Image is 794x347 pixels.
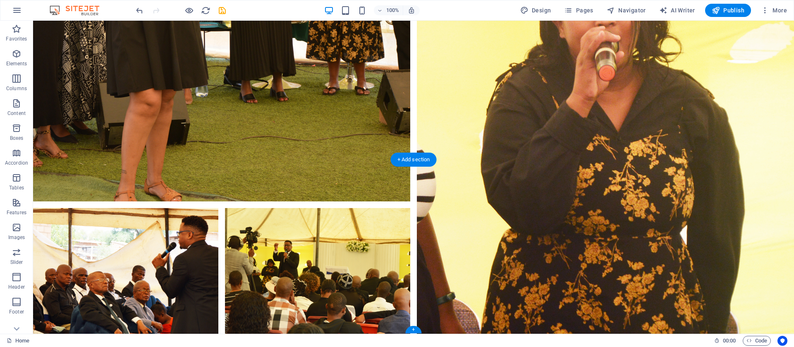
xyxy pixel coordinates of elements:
span: More [761,6,787,14]
button: save [217,5,227,15]
p: Header [8,284,25,290]
p: Boxes [10,135,24,141]
p: Tables [9,184,24,191]
button: 100% [374,5,403,15]
p: Slider [10,259,23,266]
h6: Session time [714,336,736,346]
div: + Add section [391,153,437,167]
span: Pages [564,6,593,14]
button: Publish [705,4,751,17]
button: Click here to leave preview mode and continue editing [184,5,194,15]
img: Editor Logo [48,5,110,15]
p: Features [7,209,26,216]
i: Save (Ctrl+S) [218,6,227,15]
span: Navigator [607,6,646,14]
i: Reload page [201,6,210,15]
h6: 100% [386,5,399,15]
button: Pages [561,4,596,17]
div: + [405,326,421,333]
span: AI Writer [659,6,695,14]
i: Undo: Change placeholder (Ctrl+Z) [135,6,144,15]
button: Code [743,336,771,346]
span: Code [746,336,767,346]
button: Navigator [603,4,649,17]
p: Favorites [6,36,27,42]
button: Design [517,4,555,17]
p: Content [7,110,26,117]
span: 00 00 [723,336,736,346]
p: Footer [9,309,24,315]
p: Elements [6,60,27,67]
span: Design [520,6,551,14]
div: Design (Ctrl+Alt+Y) [517,4,555,17]
button: undo [134,5,144,15]
button: More [758,4,790,17]
button: AI Writer [656,4,698,17]
a: Click to cancel selection. Double-click to open Pages [7,336,29,346]
button: Usercentrics [777,336,787,346]
span: Publish [712,6,744,14]
p: Accordion [5,160,28,166]
p: Columns [6,85,27,92]
i: On resize automatically adjust zoom level to fit chosen device. [408,7,415,14]
p: Images [8,234,25,241]
button: reload [201,5,210,15]
span: : [729,337,730,344]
